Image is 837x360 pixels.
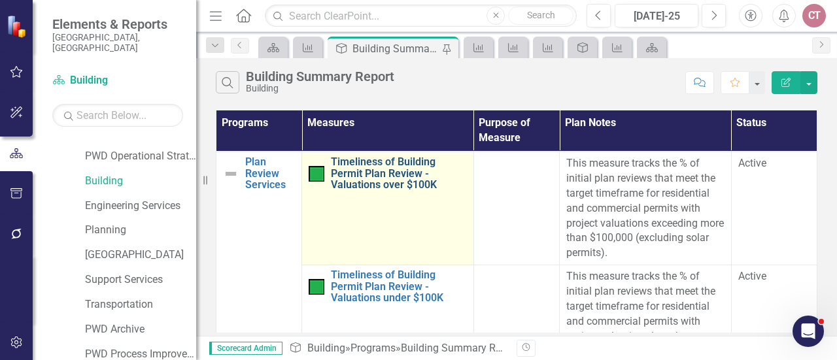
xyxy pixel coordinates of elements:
[85,322,196,337] a: PWD Archive
[245,156,295,191] a: Plan Review Services
[527,10,555,20] span: Search
[738,156,810,171] p: Active
[738,269,810,284] p: Active
[309,166,324,182] img: On Target
[85,149,196,164] a: PWD Operational Strategy
[302,152,474,265] td: Double-Click to Edit Right Click for Context Menu
[52,32,183,54] small: [GEOGRAPHIC_DATA], [GEOGRAPHIC_DATA]
[289,341,507,356] div: » »
[309,279,324,295] img: On Target
[615,4,698,27] button: [DATE]-25
[401,342,519,354] div: Building Summary Report
[85,223,196,238] a: Planning
[473,152,559,265] td: Double-Click to Edit
[85,297,196,312] a: Transportation
[85,199,196,214] a: Engineering Services
[307,342,345,354] a: Building
[619,8,694,24] div: [DATE]-25
[52,73,183,88] a: Building
[508,7,573,25] button: Search
[352,41,439,57] div: Building Summary Report
[560,152,732,265] td: Double-Click to Edit
[566,156,725,261] p: This measure tracks the % of initial plan reviews that meet the target timeframe for residential ...
[85,174,196,189] a: Building
[7,14,29,37] img: ClearPoint Strategy
[246,84,394,93] div: Building
[85,272,196,287] a: Support Services
[209,342,282,355] span: Scorecard Admin
[793,316,824,347] iframe: Intercom live chat
[52,104,183,127] input: Search Below...
[52,16,183,32] span: Elements & Reports
[246,69,394,84] div: Building Summary Report
[331,269,467,304] a: Timeliness of Building Permit Plan Review - Valuations under $100K
[223,166,239,182] img: Not Defined
[350,342,396,354] a: Programs
[331,156,467,191] a: Timeliness of Building Permit Plan Review - Valuations over $100K
[802,4,826,27] button: CT
[731,152,817,265] td: Double-Click to Edit
[85,248,196,263] a: [GEOGRAPHIC_DATA]
[265,5,577,27] input: Search ClearPoint...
